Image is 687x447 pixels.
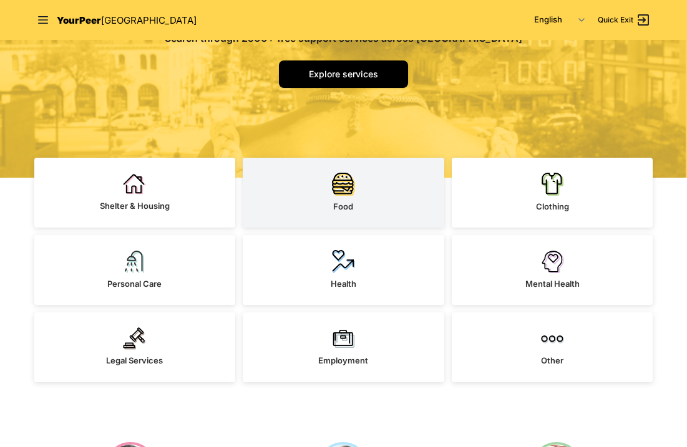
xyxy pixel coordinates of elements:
[279,60,408,88] a: Explore services
[452,235,653,305] a: Mental Health
[34,235,236,305] a: Personal Care
[243,235,444,305] a: Health
[318,355,368,365] span: Employment
[536,201,569,211] span: Clothing
[243,158,444,228] a: Food
[34,158,236,228] a: Shelter & Housing
[309,69,378,79] span: Explore services
[101,14,197,26] span: [GEOGRAPHIC_DATA]
[331,279,356,289] span: Health
[333,201,353,211] span: Food
[100,201,170,211] span: Shelter & Housing
[525,279,580,289] span: Mental Health
[598,12,651,27] a: Quick Exit
[107,279,162,289] span: Personal Care
[57,14,101,26] span: YourPeer
[452,158,653,228] a: Clothing
[106,355,163,365] span: Legal Services
[452,312,653,382] a: Other
[34,312,236,382] a: Legal Services
[243,312,444,382] a: Employment
[598,15,633,25] span: Quick Exit
[57,12,197,28] a: YourPeer[GEOGRAPHIC_DATA]
[541,355,563,365] span: Other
